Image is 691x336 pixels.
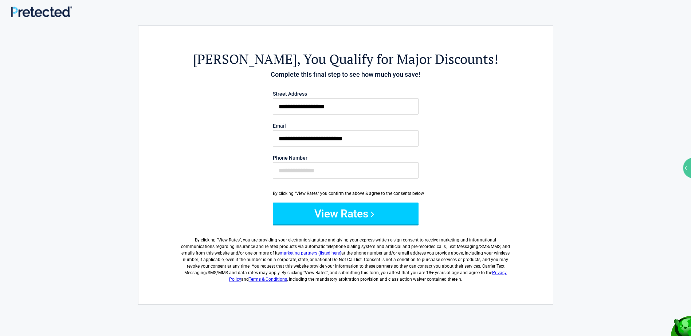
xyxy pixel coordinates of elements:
span: View Rates [218,237,240,243]
button: View Rates [273,203,419,224]
a: marketing partners (listed here) [280,251,341,256]
label: Street Address [273,91,419,96]
label: Email [273,123,419,128]
a: Terms & Conditions [249,277,287,282]
h4: Complete this final step to see how much you save! [178,70,513,79]
label: Phone Number [273,155,419,160]
label: By clicking " ", you are providing your electronic signature and giving your express written e-si... [178,231,513,283]
div: By clicking "View Rates" you confirm the above & agree to the consents below [273,190,419,197]
span: [PERSON_NAME] [193,50,297,68]
img: Main Logo [11,6,72,17]
h2: , You Qualify for Major Discounts! [178,50,513,68]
